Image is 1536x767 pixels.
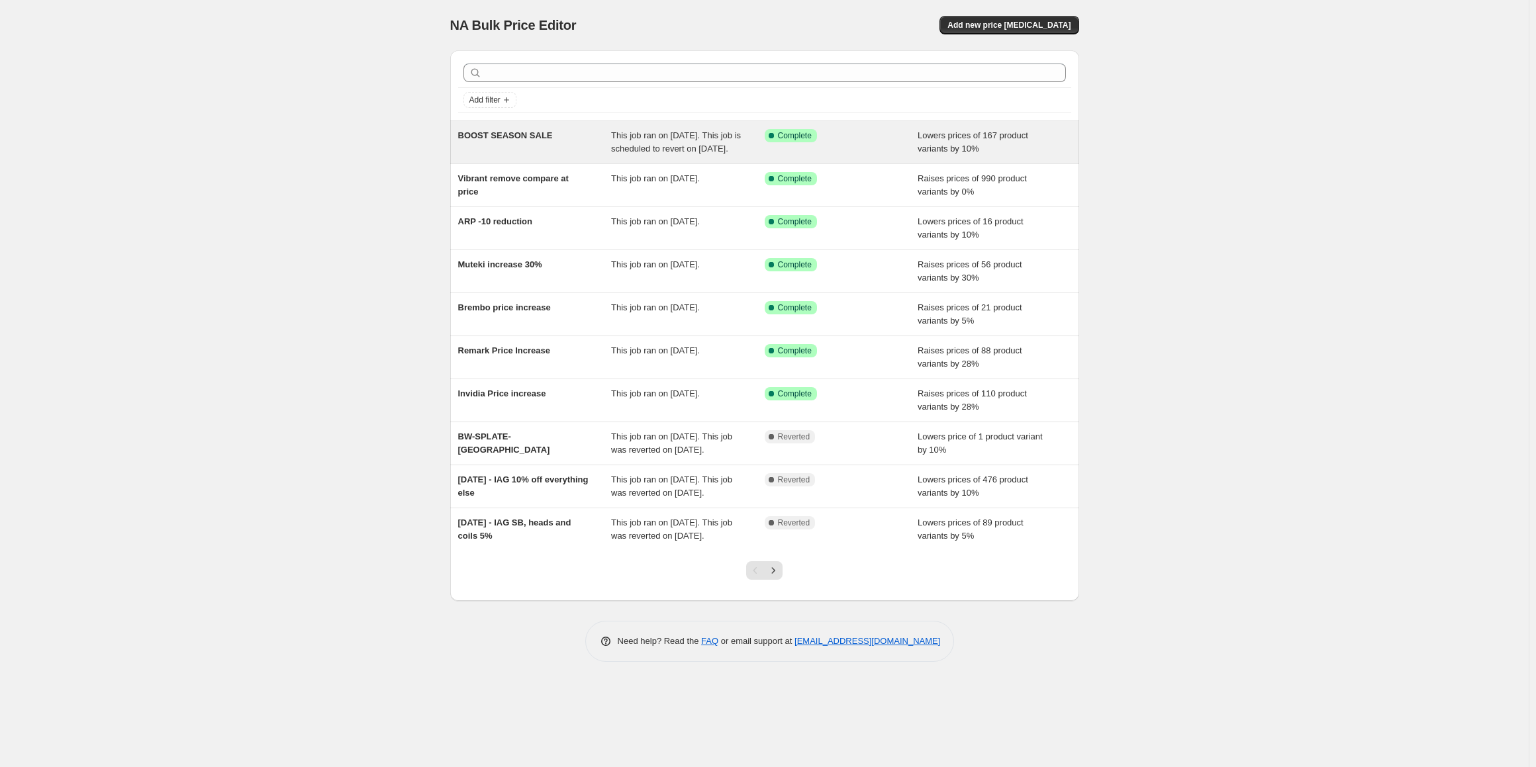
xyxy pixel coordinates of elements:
span: Lowers price of 1 product variant by 10% [918,431,1043,455]
span: This job ran on [DATE]. [611,388,700,398]
span: Raises prices of 21 product variants by 5% [918,302,1022,326]
span: Invidia Price increase [458,388,546,398]
span: Brembo price increase [458,302,551,312]
span: Add new price [MEDICAL_DATA] [947,20,1071,30]
span: Lowers prices of 476 product variants by 10% [918,474,1028,498]
span: NA Bulk Price Editor [450,18,577,32]
span: This job ran on [DATE]. This job was reverted on [DATE]. [611,518,732,541]
span: This job ran on [DATE]. This job was reverted on [DATE]. [611,431,732,455]
button: Add filter [463,92,516,108]
span: Reverted [778,474,810,485]
span: Vibrant remove compare at price [458,173,569,197]
span: Remark Price Increase [458,345,550,355]
span: Raises prices of 110 product variants by 28% [918,388,1027,412]
span: Need help? Read the [618,636,702,646]
span: Raises prices of 88 product variants by 28% [918,345,1022,369]
span: Complete [778,259,812,270]
span: Reverted [778,431,810,442]
span: Complete [778,302,812,313]
span: ARP -10 reduction [458,216,532,226]
span: Add filter [469,95,501,105]
a: FAQ [701,636,718,646]
span: BW-SPLATE-[GEOGRAPHIC_DATA] [458,431,550,455]
span: Reverted [778,518,810,528]
span: Complete [778,216,812,227]
span: This job ran on [DATE]. [611,216,700,226]
span: Lowers prices of 89 product variants by 5% [918,518,1024,541]
span: This job ran on [DATE]. [611,345,700,355]
span: Muteki increase 30% [458,259,542,269]
span: This job ran on [DATE]. This job is scheduled to revert on [DATE]. [611,130,741,154]
span: BOOST SEASON SALE [458,130,553,140]
span: This job ran on [DATE]. [611,173,700,183]
span: Raises prices of 56 product variants by 30% [918,259,1022,283]
span: Complete [778,345,812,356]
span: [DATE] - IAG SB, heads and coils 5% [458,518,571,541]
span: Complete [778,130,812,141]
span: Complete [778,388,812,399]
span: Raises prices of 990 product variants by 0% [918,173,1027,197]
nav: Pagination [746,561,783,580]
a: [EMAIL_ADDRESS][DOMAIN_NAME] [794,636,940,646]
span: This job ran on [DATE]. [611,302,700,312]
button: Next [764,561,783,580]
span: Lowers prices of 16 product variants by 10% [918,216,1024,240]
span: This job ran on [DATE]. This job was reverted on [DATE]. [611,474,732,498]
span: Lowers prices of 167 product variants by 10% [918,130,1028,154]
span: This job ran on [DATE]. [611,259,700,269]
span: Complete [778,173,812,184]
button: Add new price [MEDICAL_DATA] [939,16,1079,34]
span: or email support at [718,636,794,646]
span: [DATE] - IAG 10% off everything else [458,474,589,498]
